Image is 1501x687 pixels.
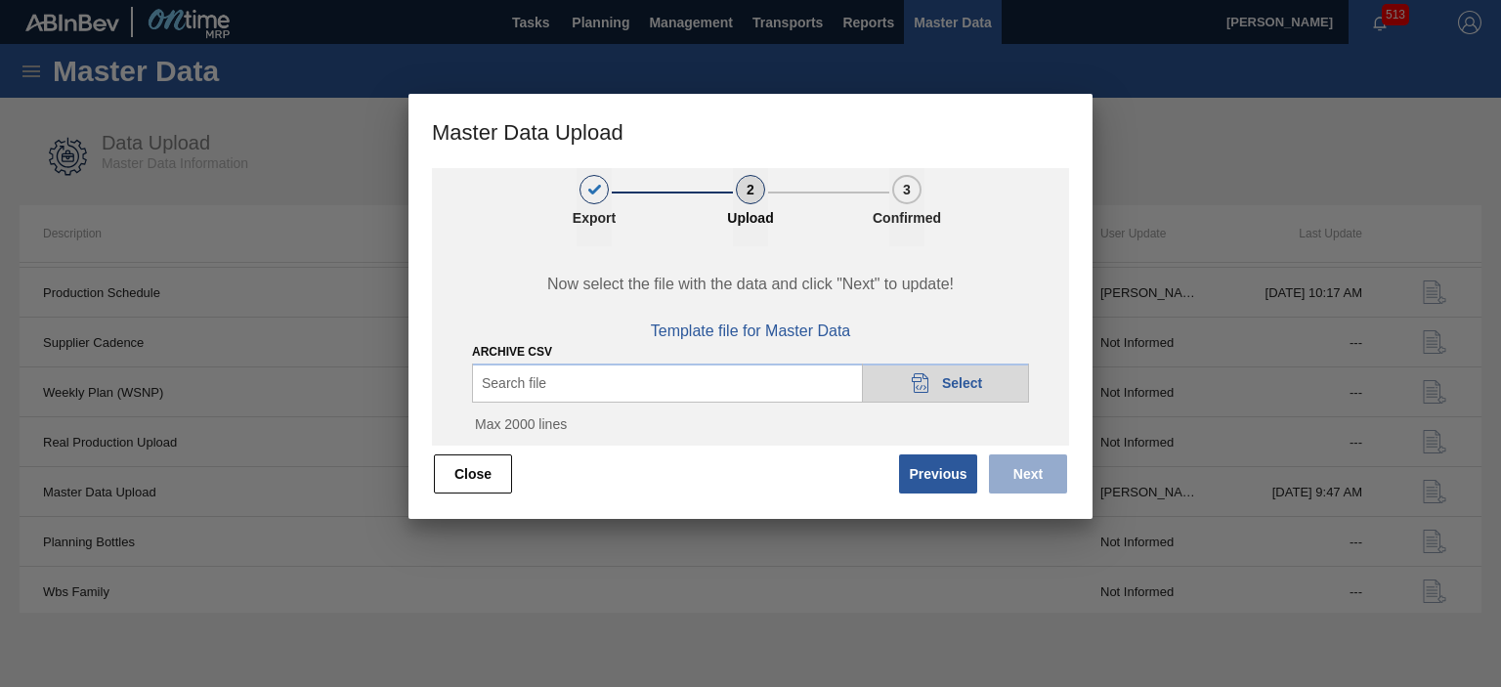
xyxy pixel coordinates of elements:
p: Upload [702,210,799,226]
button: Previous [899,454,977,494]
span: Select [942,375,982,391]
div: 2 [736,175,765,204]
p: Export [545,210,643,226]
label: Archive CSV [472,345,552,359]
div: 3 [892,175,922,204]
p: Confirmed [858,210,956,226]
button: 3Confirmed [889,168,924,246]
span: Template file for Master Data [651,322,851,340]
button: 1Export [577,168,612,246]
span: Now select the file with the data and click "Next" to update! [454,276,1047,293]
button: Close [434,454,512,494]
h3: Master Data Upload [408,94,1093,168]
button: 2Upload [733,168,768,246]
span: Search file [482,375,546,391]
p: Max 2000 lines [472,416,1029,432]
div: 1 [579,175,609,204]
